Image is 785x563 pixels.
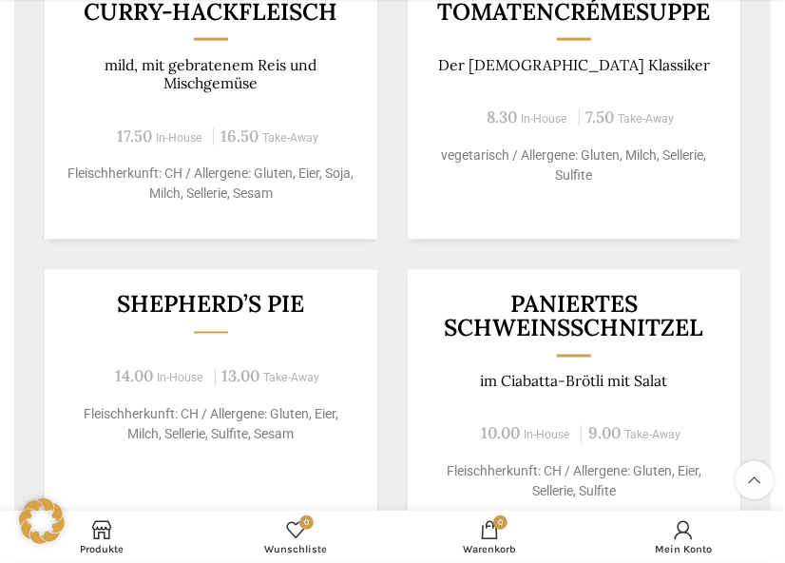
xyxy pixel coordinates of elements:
[493,515,507,530] span: 0
[208,543,383,555] span: Wunschliste
[624,429,680,442] span: Take-Away
[299,515,314,530] span: 0
[431,293,718,340] h3: Paniertes Schweinsschnitzel
[222,366,260,387] span: 13.00
[116,366,154,387] span: 14.00
[522,112,568,126] span: In-House
[524,429,570,442] span: In-House
[588,423,621,444] span: 9.00
[68,164,354,204] p: Fleischherkunft: CH / Allergene: Gluten, Eier, Soja, Milch, Sellerie, Sesam
[619,112,675,126] span: Take-Away
[199,515,392,558] div: Meine Wunschliste
[68,56,354,93] p: mild, mit gebratenem Reis und Mischgemüse
[586,515,780,558] a: Mein Konto
[220,126,258,146] span: 16.50
[431,462,718,502] p: Fleischherkunft: CH / Allergene: Gluten, Eier, Sellerie, Sulfite
[586,107,615,127] span: 7.50
[431,373,718,391] p: im Ciabatta-Brötli mit Salat
[262,131,318,145] span: Take-Away
[596,543,771,555] span: Mein Konto
[68,405,354,445] p: Fleischherkunft: CH / Allergene: Gluten, Eier, Milch, Sellerie, Sulfite, Sesam
[402,543,577,555] span: Warenkorb
[68,293,354,317] h3: Shepherd’s Pie
[158,372,204,385] span: In-House
[736,461,774,499] a: Scroll to top button
[392,515,586,558] div: My cart
[264,372,320,385] span: Take-Away
[431,146,718,185] p: vegetarisch / Allergene: Gluten, Milch, Sellerie, Sulfite
[431,56,718,74] p: Der [DEMOGRAPHIC_DATA] Klassiker
[117,126,152,146] span: 17.50
[5,515,199,558] a: Produkte
[199,515,392,558] a: 0 Wunschliste
[14,543,189,555] span: Produkte
[156,131,202,145] span: In-House
[392,515,586,558] a: 0 Warenkorb
[488,107,518,127] span: 8.30
[481,423,520,444] span: 10.00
